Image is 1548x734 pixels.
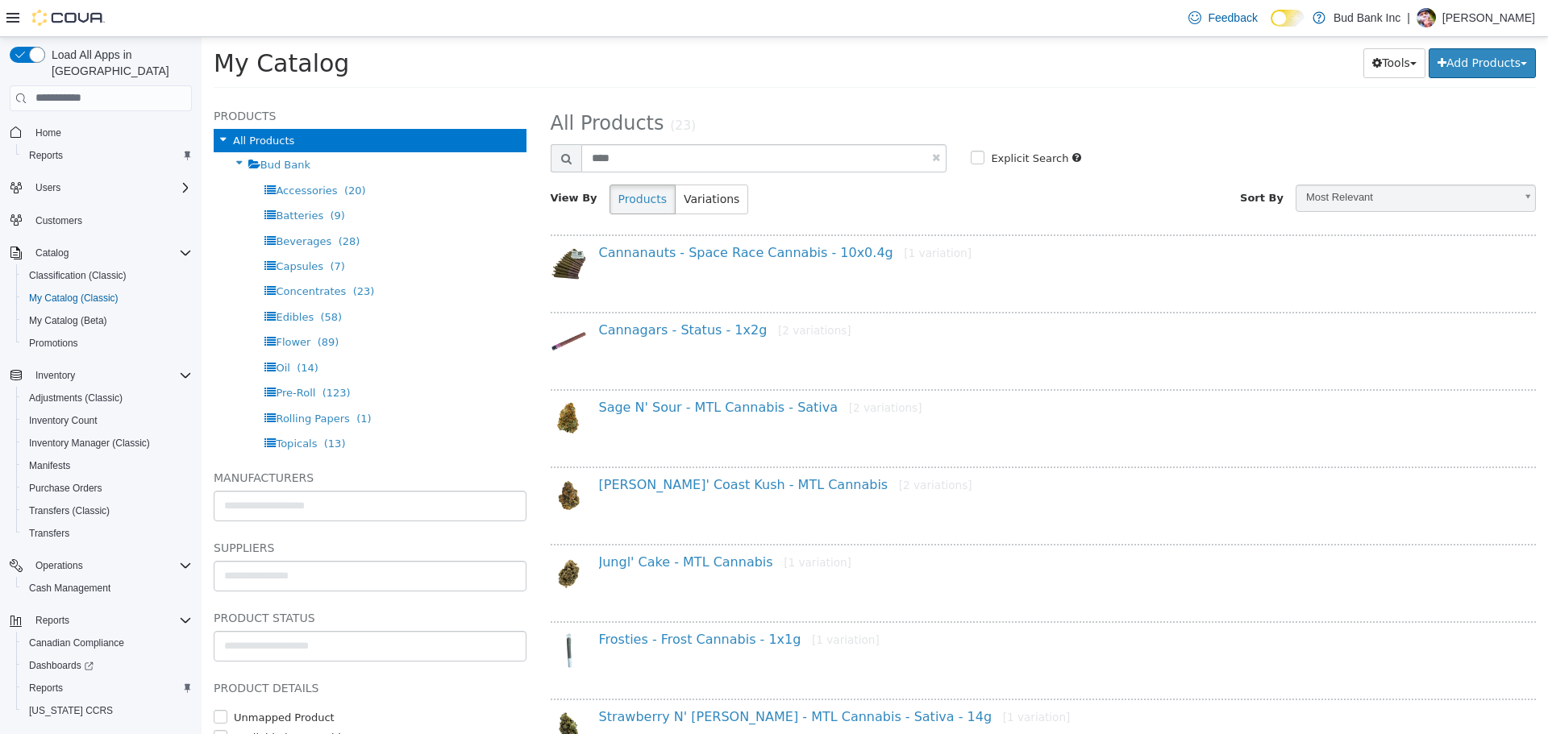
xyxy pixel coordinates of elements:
small: [2 variations] [697,442,771,454]
p: Bud Bank Inc [1334,8,1400,27]
a: Cannagars - Status - 1x2g[2 variations] [397,285,650,301]
a: Promotions [23,334,85,353]
button: My Catalog (Beta) [16,309,198,332]
a: [PERSON_NAME]' Coast Kush - MTL Cannabis[2 variations] [397,440,771,455]
span: Promotions [29,337,78,350]
button: Transfers (Classic) [16,500,198,522]
span: Oil [74,325,88,337]
img: 150 [349,209,385,245]
button: Products [408,147,474,177]
img: 150 [349,286,385,322]
a: [US_STATE] CCRS [23,701,119,720]
p: [PERSON_NAME] [1442,8,1535,27]
a: Most Relevant [1094,147,1334,175]
button: Classification (Classic) [16,264,198,287]
a: Classification (Classic) [23,266,133,285]
a: Customers [29,211,89,230]
span: Catalog [29,243,192,263]
span: (7) [128,223,143,235]
span: [US_STATE] CCRS [29,704,113,717]
span: Concentrates [74,248,144,260]
button: Inventory [29,366,81,385]
span: Users [29,178,192,197]
label: Unmapped Product [28,673,133,689]
button: Customers [3,209,198,232]
button: Tools [1162,11,1224,41]
span: Operations [29,556,192,575]
span: Inventory Manager (Classic) [29,437,150,450]
h5: Suppliers [12,501,325,520]
small: (23) [468,81,494,96]
span: View By [349,155,396,167]
h5: Manufacturers [12,431,325,450]
button: Manifests [16,454,198,477]
span: Purchase Orders [29,482,102,495]
span: Edibles [74,274,112,286]
small: [1 variation] [610,596,678,609]
p: | [1407,8,1410,27]
span: Dashboards [23,656,192,675]
a: Strawberry N' [PERSON_NAME] - MTL Cannabis - Sativa - 14g[1 variation] [397,672,869,687]
button: Operations [29,556,89,575]
img: Cova [32,10,105,26]
span: Reports [29,611,192,630]
span: Transfers (Classic) [23,501,192,520]
a: Frosties - Frost Cannabis - 1x1g[1 variation] [397,595,678,610]
span: (20) [143,147,164,160]
span: My Catalog [12,12,148,40]
label: Available by Dropship [28,693,146,709]
span: (1) [155,375,169,388]
span: Inventory Manager (Classic) [23,433,192,453]
span: My Catalog (Beta) [29,314,107,327]
img: 150 [349,363,385,400]
button: Promotions [16,332,198,355]
span: Customers [29,210,192,230]
a: Manifests [23,456,77,475]
span: Feedback [1208,10,1257,26]
span: Purchase Orders [23,479,192,498]
a: Dashboards [16,654,198,677]
span: My Catalog (Beta) [23,311,192,330]
span: Flower [74,299,109,311]
span: Canadian Compliance [23,633,192,653]
h5: Product Status [12,571,325,591]
span: All Products [31,97,93,110]
span: Inventory [29,366,192,385]
span: (9) [129,172,144,185]
button: Reports [3,609,198,632]
span: Home [35,126,61,139]
h5: Products [12,69,325,89]
img: 150 [349,441,385,477]
span: Customers [35,214,82,227]
span: (123) [121,350,149,362]
a: Sage N' Sour - MTL Cannabis - Sativa[2 variations] [397,363,721,378]
button: Cash Management [16,577,198,599]
span: Operations [35,559,83,572]
a: Inventory Manager (Classic) [23,433,156,453]
a: Feedback [1182,2,1263,34]
button: Catalog [29,243,75,263]
span: Inventory Count [23,411,192,430]
div: Darren Lopes [1417,8,1436,27]
span: Reports [23,146,192,165]
a: Dashboards [23,656,100,675]
span: Promotions [23,334,192,353]
input: Dark Mode [1271,10,1305,27]
button: Variations [473,147,547,177]
span: Bud Bank [59,122,109,134]
a: Cash Management [23,578,117,598]
span: Most Relevant [1095,148,1313,173]
span: Cash Management [29,582,110,595]
button: Inventory Count [16,409,198,432]
small: [1 variation] [702,209,770,222]
span: Reports [23,678,192,698]
a: Jungl' Cake - MTL Cannabis[1 variation] [397,517,650,533]
span: Adjustments (Classic) [23,388,192,408]
span: Washington CCRS [23,701,192,720]
a: Canadian Compliance [23,633,131,653]
span: Load All Apps in [GEOGRAPHIC_DATA] [45,47,192,79]
button: Adjustments (Classic) [16,387,198,409]
a: My Catalog (Classic) [23,288,125,308]
a: Home [29,123,68,143]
